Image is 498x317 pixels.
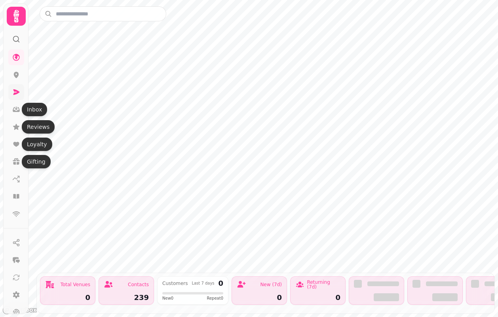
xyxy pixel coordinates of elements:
[162,295,173,301] span: New 0
[128,282,149,287] div: Contacts
[260,282,282,287] div: New (7d)
[307,280,340,289] div: Returning (7d)
[162,281,188,286] div: Customers
[295,294,340,301] div: 0
[22,120,55,134] div: Reviews
[2,306,37,315] a: Mapbox logo
[45,294,90,301] div: 0
[237,294,282,301] div: 0
[207,295,223,301] span: Repeat 0
[22,138,52,151] div: Loyalty
[104,294,149,301] div: 239
[22,155,51,168] div: Gifting
[61,282,90,287] div: Total Venues
[22,103,47,116] div: Inbox
[192,281,214,285] div: Last 7 days
[218,280,223,287] div: 0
